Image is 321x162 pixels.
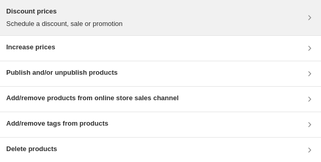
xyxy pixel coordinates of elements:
[6,42,55,52] h3: Increase prices
[6,144,57,154] h3: Delete products
[6,6,123,17] h3: Discount prices
[6,67,118,78] h3: Publish and/or unpublish products
[6,93,179,103] h3: Add/remove products from online store sales channel
[6,118,108,129] h3: Add/remove tags from products
[6,19,123,29] p: Schedule a discount, sale or promotion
